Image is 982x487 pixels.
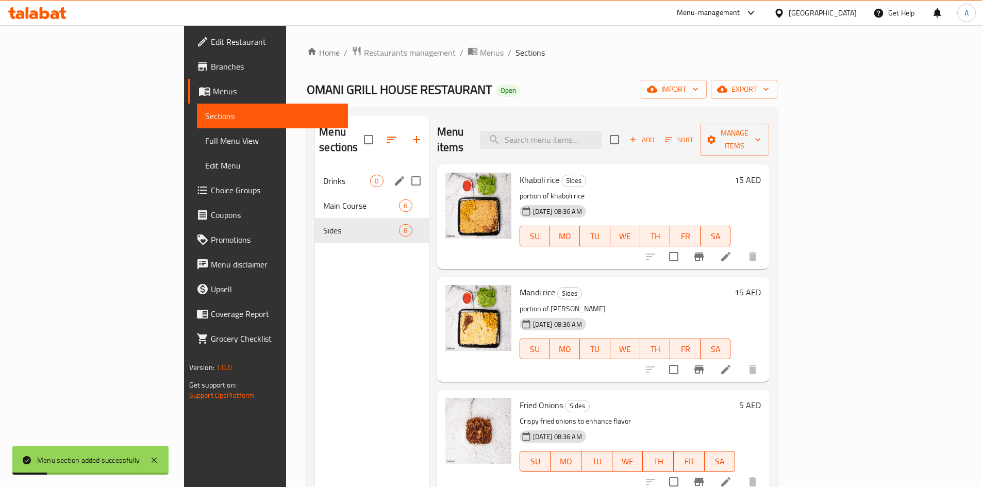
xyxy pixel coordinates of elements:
[649,83,698,96] span: import
[188,227,348,252] a: Promotions
[211,209,340,221] span: Coupons
[520,451,551,472] button: SU
[188,326,348,351] a: Grocery Checklist
[554,342,576,357] span: MO
[400,226,411,236] span: 6
[663,359,685,380] span: Select to update
[586,454,608,469] span: TU
[555,454,577,469] span: MO
[307,78,492,101] span: OMANI GRILL HOUSE RESTAURANT
[617,454,639,469] span: WE
[739,398,761,412] h6: 5 AED
[625,132,658,148] button: Add
[561,175,586,187] div: Sides
[520,339,550,359] button: SU
[480,46,504,59] span: Menus
[705,451,736,472] button: SA
[677,7,740,19] div: Menu-management
[720,250,732,263] a: Edit menu item
[964,7,969,19] span: A
[211,332,340,345] span: Grocery Checklist
[700,124,769,156] button: Manage items
[612,451,643,472] button: WE
[640,339,670,359] button: TH
[400,201,411,211] span: 6
[307,46,777,59] nav: breadcrumb
[496,85,520,97] div: Open
[708,127,761,153] span: Manage items
[520,415,736,428] p: Crispy fried onions to enhance flavor
[550,226,580,246] button: MO
[529,320,586,329] span: [DATE] 08:36 AM
[188,29,348,54] a: Edit Restaurant
[665,134,693,146] span: Sort
[188,277,348,301] a: Upsell
[644,342,666,357] span: TH
[614,342,636,357] span: WE
[529,432,586,442] span: [DATE] 08:36 AM
[216,361,232,374] span: 1.0.0
[740,244,765,269] button: delete
[323,175,370,187] span: Drinks
[562,175,586,187] span: Sides
[550,339,580,359] button: MO
[647,454,670,469] span: TH
[188,79,348,104] a: Menus
[663,246,685,267] span: Select to update
[352,46,456,59] a: Restaurants management
[189,378,237,392] span: Get support on:
[643,451,674,472] button: TH
[705,229,726,244] span: SA
[584,229,606,244] span: TU
[211,258,340,271] span: Menu disclaimer
[674,229,696,244] span: FR
[315,218,428,243] div: Sides6
[735,285,761,299] h6: 15 AED
[315,164,428,247] nav: Menu sections
[445,398,511,464] img: Fried Onions
[520,303,731,315] p: portion of [PERSON_NAME]
[496,86,520,95] span: Open
[508,46,511,59] li: /
[705,342,726,357] span: SA
[610,226,640,246] button: WE
[188,301,348,326] a: Coverage Report
[580,226,610,246] button: TU
[610,339,640,359] button: WE
[662,132,696,148] button: Sort
[644,229,666,244] span: TH
[678,454,701,469] span: FR
[323,199,399,212] span: Main Course
[670,339,700,359] button: FR
[211,233,340,246] span: Promotions
[315,169,428,193] div: Drinks0edit
[565,400,590,412] div: Sides
[468,46,504,59] a: Menus
[189,361,214,374] span: Version:
[687,357,711,382] button: Branch-specific-item
[670,226,700,246] button: FR
[392,173,407,189] button: edit
[625,132,658,148] span: Add item
[674,342,696,357] span: FR
[558,288,581,299] span: Sides
[557,287,582,299] div: Sides
[323,224,399,237] span: Sides
[641,80,707,99] button: import
[205,110,340,122] span: Sections
[524,342,546,357] span: SU
[581,451,612,472] button: TU
[604,129,625,150] span: Select section
[584,342,606,357] span: TU
[445,173,511,239] img: Khaboli rice
[520,284,555,300] span: Mandi rice
[551,451,581,472] button: MO
[460,46,463,59] li: /
[197,128,348,153] a: Full Menu View
[658,132,700,148] span: Sort items
[674,451,705,472] button: FR
[37,455,140,466] div: Menu section added successfully
[614,229,636,244] span: WE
